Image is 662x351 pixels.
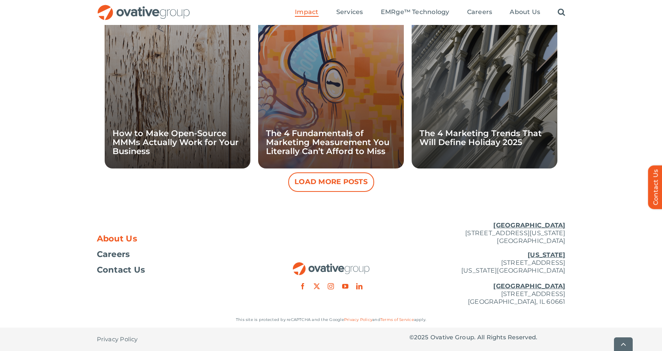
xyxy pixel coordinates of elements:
a: Terms of Service [380,317,414,322]
a: OG_Full_horizontal_RGB [97,4,191,11]
a: Search [558,8,565,17]
span: Privacy Policy [97,335,138,343]
a: facebook [300,283,306,289]
u: [GEOGRAPHIC_DATA] [493,222,565,229]
a: youtube [342,283,348,289]
a: Impact [295,8,318,17]
span: EMRge™ Technology [381,8,450,16]
span: About Us [510,8,540,16]
a: About Us [97,235,253,243]
span: Services [336,8,363,16]
p: [STREET_ADDRESS] [US_STATE][GEOGRAPHIC_DATA] [STREET_ADDRESS] [GEOGRAPHIC_DATA], IL 60661 [409,251,566,306]
a: OG_Full_horizontal_RGB [292,261,370,269]
span: Contact Us [97,266,145,274]
a: instagram [328,283,334,289]
nav: Footer Menu [97,235,253,274]
p: © Ovative Group. All Rights Reserved. [409,333,566,341]
u: [GEOGRAPHIC_DATA] [493,282,565,290]
span: Careers [97,250,130,258]
a: Privacy Policy [97,328,138,351]
nav: Footer - Privacy Policy [97,328,253,351]
a: Careers [97,250,253,258]
a: Privacy Policy [344,317,372,322]
span: 2025 [414,333,429,341]
button: Load More Posts [288,172,374,192]
a: The 4 Marketing Trends That Will Define Holiday 2025 [419,128,542,147]
a: twitter [314,283,320,289]
a: How to Make Open-Source MMMs Actually Work for Your Business [112,128,239,156]
span: Impact [295,8,318,16]
span: About Us [97,235,137,243]
a: About Us [510,8,540,17]
a: Contact Us [97,266,253,274]
a: The 4 Fundamentals of Marketing Measurement You Literally Can’t Afford to Miss [266,128,389,156]
u: [US_STATE] [528,251,565,259]
p: [STREET_ADDRESS][US_STATE] [GEOGRAPHIC_DATA] [409,222,566,245]
a: Careers [467,8,492,17]
span: Careers [467,8,492,16]
p: This site is protected by reCAPTCHA and the Google and apply. [97,316,566,324]
a: EMRge™ Technology [381,8,450,17]
a: Services [336,8,363,17]
a: linkedin [356,283,362,289]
